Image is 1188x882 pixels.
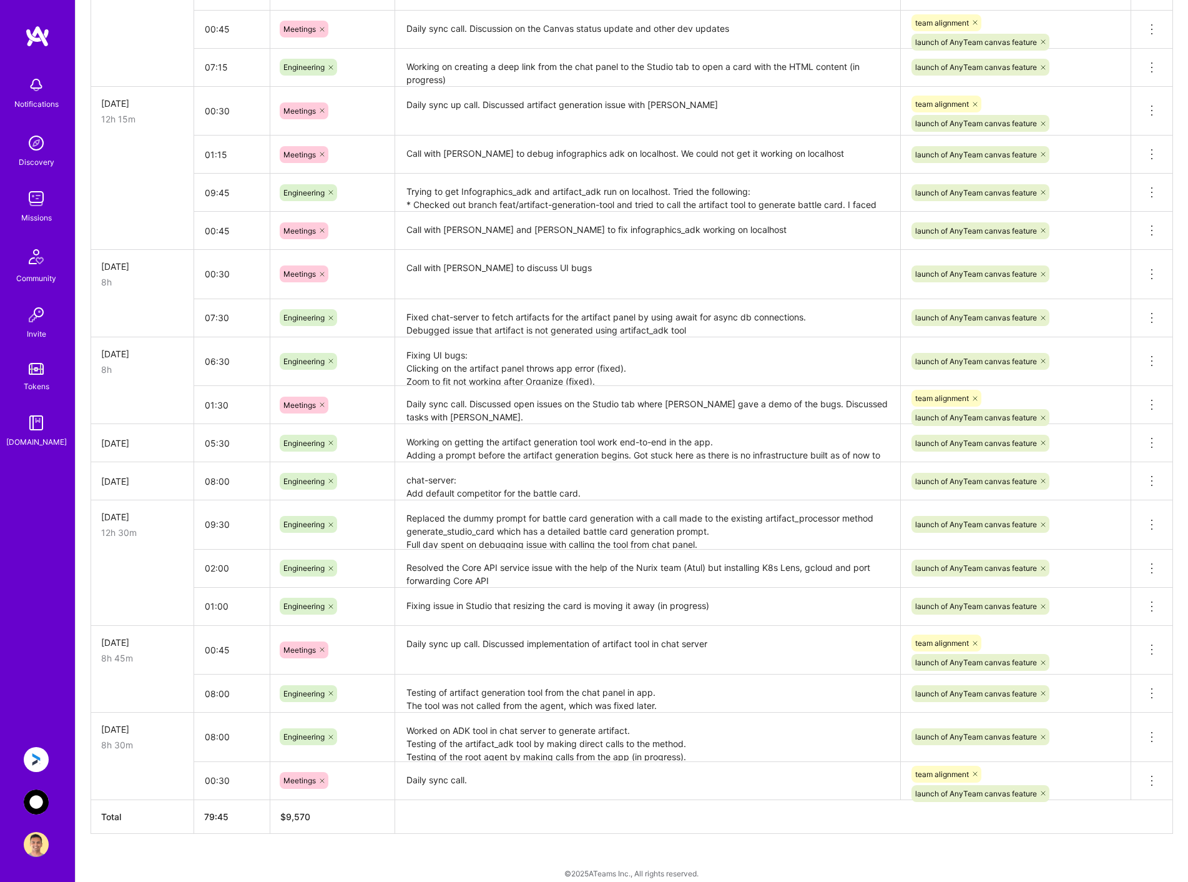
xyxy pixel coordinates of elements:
[915,188,1037,197] span: launch of AnyTeam canvas feature
[915,439,1037,448] span: launch of AnyTeam canvas feature
[101,636,184,649] div: [DATE]
[195,552,269,585] input: HH:MM
[24,790,49,815] img: AnyTeam: Team for AI-Powered Sales Platform
[24,380,49,393] div: Tokens
[195,345,269,378] input: HH:MM
[24,302,49,327] img: Invite
[24,832,49,857] img: User Avatar
[24,410,49,435] img: guide book
[195,51,269,84] input: HH:MM
[16,272,56,285] div: Community
[915,119,1037,128] span: launch of AnyTeam canvas feature
[396,137,899,172] textarea: Call with [PERSON_NAME] to debug infographics adk on localhost. We could not get it working on lo...
[283,226,316,235] span: Meetings
[283,645,316,655] span: Meetings
[21,832,52,857] a: User Avatar
[195,633,269,666] input: HH:MM
[283,477,325,486] span: Engineering
[915,477,1037,486] span: launch of AnyTeam canvas feature
[915,394,969,403] span: team alignment
[915,658,1037,667] span: launch of AnyTeam canvas feature
[101,260,184,273] div: [DATE]
[283,188,325,197] span: Engineering
[915,357,1037,366] span: launch of AnyTeam canvas feature
[283,150,316,159] span: Meetings
[283,776,316,785] span: Meetings
[101,526,184,539] div: 12h 30m
[396,175,899,211] textarea: Trying to get Infographics_adk and artifact_adk run on localhost. Tried the following: * Checked ...
[24,131,49,156] img: discovery
[915,638,969,648] span: team alignment
[915,413,1037,422] span: launch of AnyTeam canvas feature
[396,387,899,423] textarea: Daily sync call. Discussed open issues on the Studio tab where [PERSON_NAME] gave a demo of the b...
[283,24,316,34] span: Meetings
[194,800,270,833] th: 79:45
[101,652,184,665] div: 8h 45m
[915,269,1037,279] span: launch of AnyTeam canvas feature
[396,589,899,625] textarea: Fixing issue in Studio that resizing the card is moving it away (in progress)
[283,732,325,741] span: Engineering
[195,590,269,623] input: HH:MM
[195,677,269,710] input: HH:MM
[195,764,269,797] input: HH:MM
[396,502,899,548] textarea: Replaced the dummy prompt for battle card generation with a call made to the existing artifact_pr...
[195,176,269,209] input: HH:MM
[915,226,1037,235] span: launch of AnyTeam canvas feature
[915,62,1037,72] span: launch of AnyTeam canvas feature
[396,676,899,711] textarea: Testing of artifact generation tool from the chat panel in app. The tool was not called from the ...
[6,435,67,448] div: [DOMAIN_NAME]
[283,602,325,611] span: Engineering
[24,186,49,211] img: teamwork
[915,602,1037,611] span: launch of AnyTeam canvas feature
[283,106,316,116] span: Meetings
[101,112,184,126] div: 12h 15m
[396,300,899,336] textarea: Fixed chat-server to fetch artifacts for the artifact panel by using await for async db connectio...
[396,339,899,385] textarea: Fixing UI bugs: Clicking on the artifact panel throws app error (fixed). Zoom to fit not working ...
[195,301,269,334] input: HH:MM
[195,720,269,753] input: HH:MM
[283,520,325,529] span: Engineering
[915,770,969,779] span: team alignment
[915,789,1037,798] span: launch of AnyTeam canvas feature
[195,138,269,171] input: HH:MM
[915,313,1037,322] span: launch of AnyTeam canvas feature
[396,213,899,249] textarea: Call with [PERSON_NAME] and [PERSON_NAME] to fix infographics_adk working on localhost
[195,214,269,247] input: HH:MM
[195,465,269,498] input: HH:MM
[91,800,194,833] th: Total
[915,689,1037,698] span: launch of AnyTeam canvas feature
[101,510,184,523] div: [DATE]
[396,463,899,499] textarea: chat-server: Add default competitor for the battle card. Return a static response for generating ...
[27,327,46,340] div: Invite
[21,242,51,272] img: Community
[396,50,899,86] textarea: Working on creating a deep link from the chat panel to the Studio tab to open a card with the HTM...
[19,156,54,169] div: Discovery
[915,520,1037,529] span: launch of AnyTeam canvas feature
[283,269,316,279] span: Meetings
[915,99,969,109] span: team alignment
[396,714,899,761] textarea: Worked on ADK tool in chat server to generate artifact. Testing of the artifact_adk tool by makin...
[195,508,269,541] input: HH:MM
[915,150,1037,159] span: launch of AnyTeam canvas feature
[915,732,1037,741] span: launch of AnyTeam canvas feature
[915,37,1037,47] span: launch of AnyTeam canvas feature
[195,389,269,422] input: HH:MM
[101,723,184,736] div: [DATE]
[283,400,316,410] span: Meetings
[25,25,50,47] img: logo
[21,747,52,772] a: Anguleris: BIMsmart AI MVP
[101,97,184,110] div: [DATE]
[195,257,269,290] input: HH:MM
[101,363,184,376] div: 8h
[101,347,184,360] div: [DATE]
[396,551,899,587] textarea: Resolved the Core API service issue with the help of the Nurix team (Atul) but installing K8s Len...
[195,12,269,46] input: HH:MM
[14,97,59,111] div: Notifications
[21,211,52,224] div: Missions
[195,427,269,460] input: HH:MM
[280,811,310,822] span: $ 9,570
[101,738,184,751] div: 8h 30m
[283,62,325,72] span: Engineering
[101,475,184,488] div: [DATE]
[396,88,899,135] textarea: Daily sync up call. Discussed artifact generation issue with [PERSON_NAME]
